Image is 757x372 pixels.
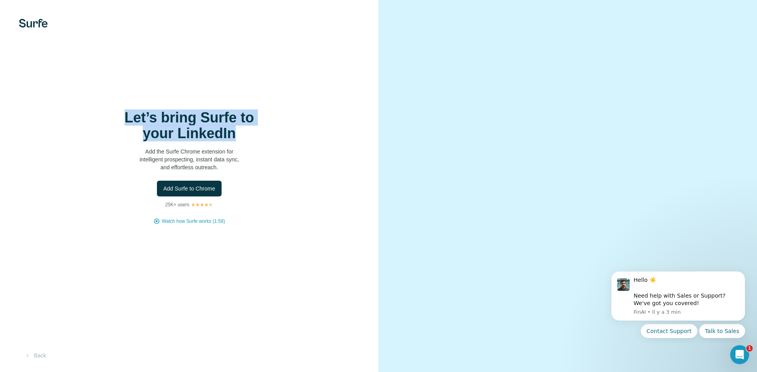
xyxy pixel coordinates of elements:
[746,345,753,352] span: 1
[19,19,48,28] img: Surfe's logo
[19,348,52,363] button: Back
[191,202,213,207] img: Rating Stars
[110,148,268,171] p: Add the Surfe Chrome extension for intelligent prospecting, instant data sync, and effortless out...
[163,185,215,192] span: Add Surfe to Chrome
[110,110,268,141] h1: Let’s bring Surfe to your LinkedIn
[730,345,749,364] iframe: Intercom live chat
[157,181,222,196] button: Add Surfe to Chrome
[599,264,757,343] iframe: Intercom notifications message
[162,218,225,225] button: Watch how Surfe works (1:58)
[165,201,189,208] p: 25K+ users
